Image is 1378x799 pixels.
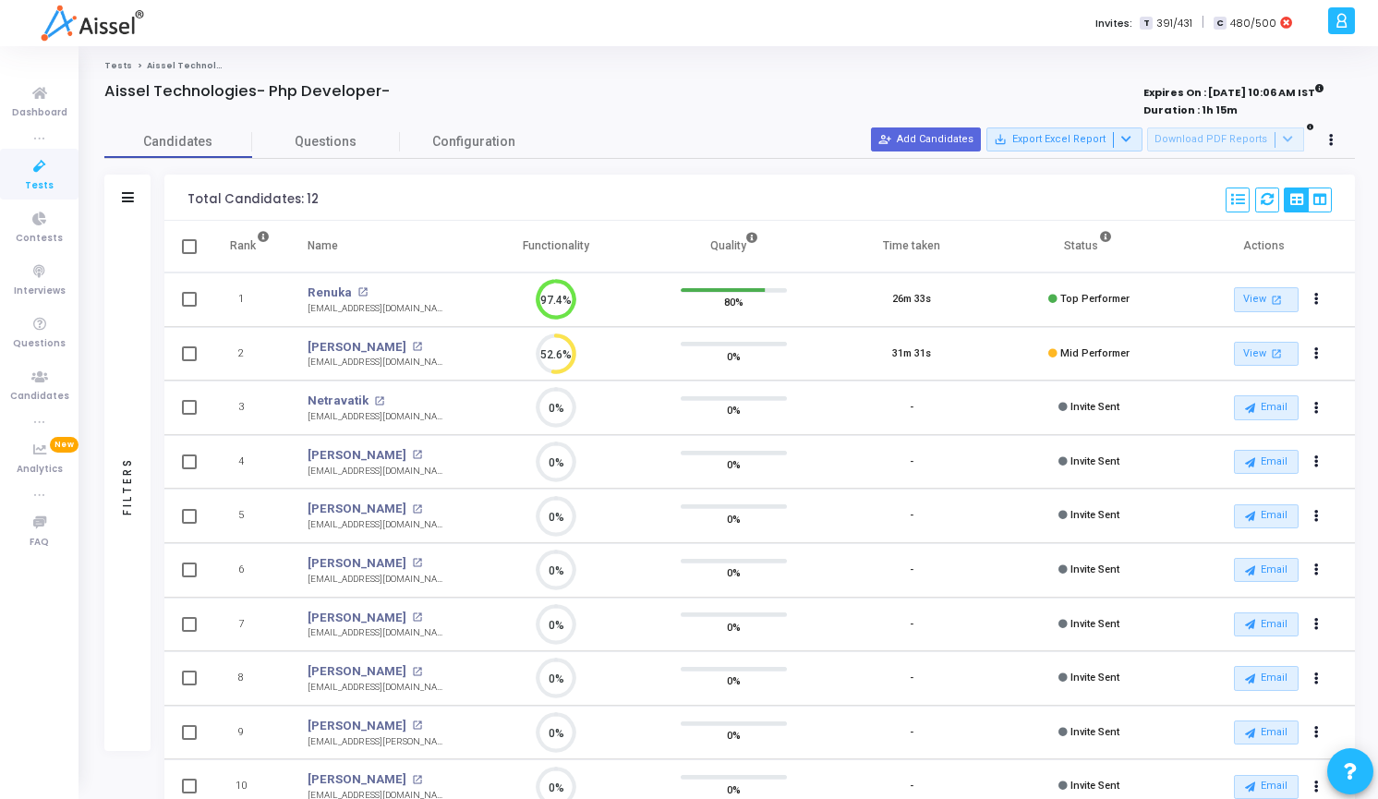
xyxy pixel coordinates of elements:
[1234,666,1299,690] button: Email
[910,400,913,416] div: -
[308,338,406,357] a: [PERSON_NAME]
[308,573,449,587] div: [EMAIL_ADDRESS][DOMAIN_NAME]
[910,671,913,686] div: -
[1147,127,1304,151] button: Download PDF Reports
[1070,672,1119,684] span: Invite Sent
[211,489,289,543] td: 5
[104,60,1355,72] nav: breadcrumb
[308,236,338,256] div: Name
[1060,347,1130,359] span: Mid Performer
[1214,17,1226,30] span: C
[119,384,136,587] div: Filters
[1234,720,1299,745] button: Email
[211,706,289,760] td: 9
[910,617,913,633] div: -
[727,726,741,745] span: 0%
[727,672,741,690] span: 0%
[1095,16,1132,31] label: Invites:
[412,612,422,623] mat-icon: open_in_new
[308,609,406,627] a: [PERSON_NAME]
[412,667,422,677] mat-icon: open_in_new
[30,535,49,551] span: FAQ
[412,450,422,460] mat-icon: open_in_new
[1284,188,1332,212] div: View Options
[308,518,449,532] div: [EMAIL_ADDRESS][DOMAIN_NAME]
[1060,293,1130,305] span: Top Performer
[41,5,143,42] img: logo
[1303,666,1329,692] button: Actions
[727,780,741,798] span: 0%
[412,504,422,515] mat-icon: open_in_new
[883,236,940,256] div: Time taken
[308,465,449,478] div: [EMAIL_ADDRESS][DOMAIN_NAME]
[1143,103,1238,117] strong: Duration : 1h 15m
[211,327,289,381] td: 2
[878,133,891,146] mat-icon: person_add_alt
[1178,221,1355,272] th: Actions
[13,336,66,352] span: Questions
[1234,450,1299,474] button: Email
[308,392,369,410] a: Netravatik
[910,454,913,470] div: -
[12,105,67,121] span: Dashboard
[910,563,913,578] div: -
[412,558,422,568] mat-icon: open_in_new
[308,554,406,573] a: [PERSON_NAME]
[104,132,252,151] span: Candidates
[1234,395,1299,419] button: Email
[1234,287,1299,312] a: View
[17,462,63,478] span: Analytics
[727,563,741,582] span: 0%
[1070,726,1119,738] span: Invite Sent
[308,284,352,302] a: Renuka
[892,292,931,308] div: 26m 33s
[994,133,1007,146] mat-icon: save_alt
[374,396,384,406] mat-icon: open_in_new
[1303,503,1329,529] button: Actions
[308,681,449,695] div: [EMAIL_ADDRESS][DOMAIN_NAME]
[1303,287,1329,313] button: Actions
[252,132,400,151] span: Questions
[727,401,741,419] span: 0%
[1070,455,1119,467] span: Invite Sent
[910,779,913,794] div: -
[1303,449,1329,475] button: Actions
[211,272,289,327] td: 1
[14,284,66,299] span: Interviews
[357,287,368,297] mat-icon: open_in_new
[211,598,289,652] td: 7
[1303,395,1329,421] button: Actions
[25,178,54,194] span: Tests
[724,293,743,311] span: 80%
[1230,16,1276,31] span: 480/500
[16,231,63,247] span: Contests
[1070,563,1119,575] span: Invite Sent
[308,410,449,424] div: [EMAIL_ADDRESS][DOMAIN_NAME]
[1303,341,1329,367] button: Actions
[1234,558,1299,582] button: Email
[1303,611,1329,637] button: Actions
[871,127,981,151] button: Add Candidates
[467,221,645,272] th: Functionality
[308,626,449,640] div: [EMAIL_ADDRESS][DOMAIN_NAME]
[1070,509,1119,521] span: Invite Sent
[892,346,931,362] div: 31m 31s
[1143,80,1324,101] strong: Expires On : [DATE] 10:06 AM IST
[211,381,289,435] td: 3
[412,720,422,731] mat-icon: open_in_new
[645,221,822,272] th: Quality
[1234,504,1299,528] button: Email
[727,455,741,474] span: 0%
[211,543,289,598] td: 6
[10,389,69,405] span: Candidates
[211,651,289,706] td: 8
[1156,16,1192,31] span: 391/431
[1000,221,1178,272] th: Status
[50,437,79,453] span: New
[1269,292,1285,308] mat-icon: open_in_new
[1234,612,1299,636] button: Email
[1303,558,1329,584] button: Actions
[910,725,913,741] div: -
[308,717,406,735] a: [PERSON_NAME]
